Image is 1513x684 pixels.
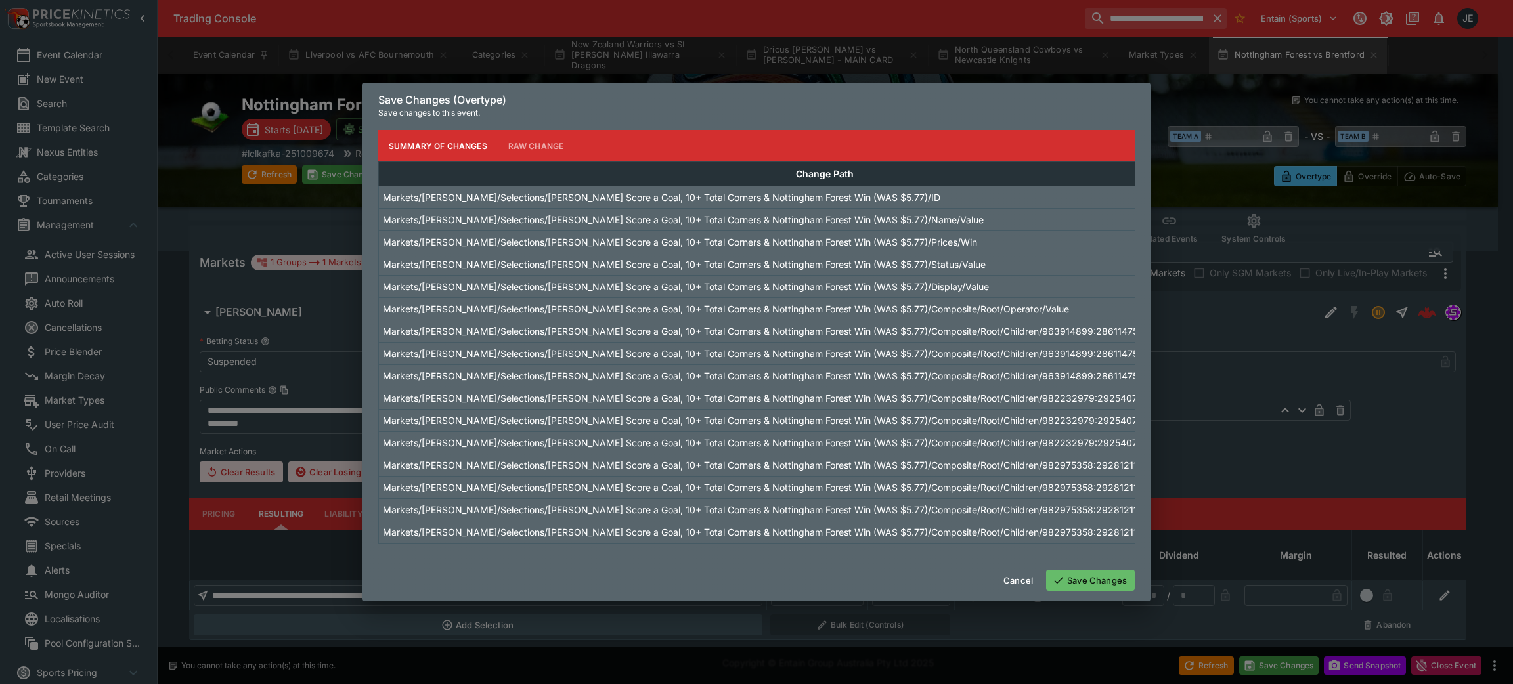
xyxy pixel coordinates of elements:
[383,324,1235,338] p: Markets/[PERSON_NAME]/Selections/[PERSON_NAME] Score a Goal, 10+ Total Corners & Nottingham Fores...
[996,570,1041,591] button: Cancel
[383,458,1235,472] p: Markets/[PERSON_NAME]/Selections/[PERSON_NAME] Score a Goal, 10+ Total Corners & Nottingham Fores...
[383,503,1250,517] p: Markets/[PERSON_NAME]/Selections/[PERSON_NAME] Score a Goal, 10+ Total Corners & Nottingham Fores...
[383,213,984,226] p: Markets/[PERSON_NAME]/Selections/[PERSON_NAME] Score a Goal, 10+ Total Corners & Nottingham Fores...
[383,347,1242,360] p: Markets/[PERSON_NAME]/Selections/[PERSON_NAME] Score a Goal, 10+ Total Corners & Nottingham Fores...
[383,257,986,271] p: Markets/[PERSON_NAME]/Selections/[PERSON_NAME] Score a Goal, 10+ Total Corners & Nottingham Fores...
[383,302,1069,316] p: Markets/[PERSON_NAME]/Selections/[PERSON_NAME] Score a Goal, 10+ Total Corners & Nottingham Fores...
[383,525,1266,539] p: Markets/[PERSON_NAME]/Selections/[PERSON_NAME] Score a Goal, 10+ Total Corners & Nottingham Fores...
[383,414,1245,427] p: Markets/[PERSON_NAME]/Selections/[PERSON_NAME] Score a Goal, 10+ Total Corners & Nottingham Fores...
[383,235,977,249] p: Markets/[PERSON_NAME]/Selections/[PERSON_NAME] Score a Goal, 10+ Total Corners & Nottingham Fores...
[383,391,1239,405] p: Markets/[PERSON_NAME]/Selections/[PERSON_NAME] Score a Goal, 10+ Total Corners & Nottingham Fores...
[383,280,989,293] p: Markets/[PERSON_NAME]/Selections/[PERSON_NAME] Score a Goal, 10+ Total Corners & Nottingham Fores...
[383,436,1254,450] p: Markets/[PERSON_NAME]/Selections/[PERSON_NAME] Score a Goal, 10+ Total Corners & Nottingham Fores...
[378,106,1135,119] p: Save changes to this event.
[498,130,575,161] button: Raw Change
[1046,570,1135,591] button: Save Changes
[383,481,1241,494] p: Markets/[PERSON_NAME]/Selections/[PERSON_NAME] Score a Goal, 10+ Total Corners & Nottingham Fores...
[378,93,1135,107] h6: Save Changes (Overtype)
[379,162,1271,186] th: Change Path
[383,190,940,204] p: Markets/[PERSON_NAME]/Selections/[PERSON_NAME] Score a Goal, 10+ Total Corners & Nottingham Fores...
[378,130,498,161] button: Summary of Changes
[383,369,1250,383] p: Markets/[PERSON_NAME]/Selections/[PERSON_NAME] Score a Goal, 10+ Total Corners & Nottingham Fores...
